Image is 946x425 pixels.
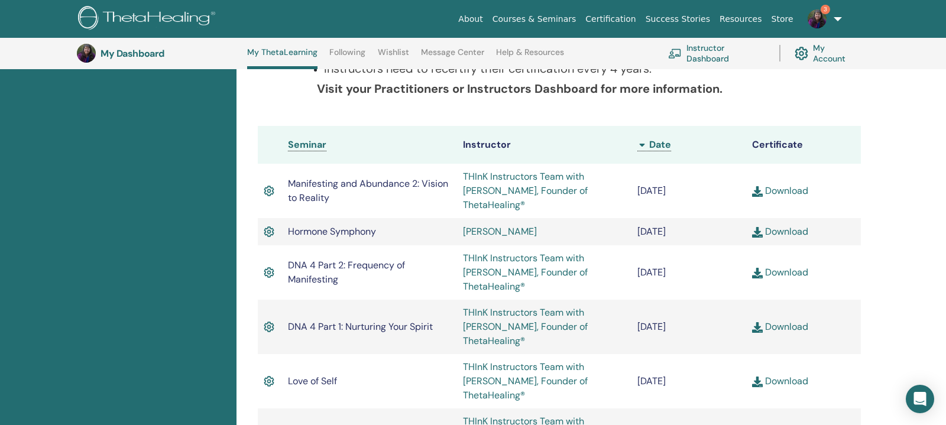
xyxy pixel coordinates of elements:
img: logo.png [78,6,219,33]
td: [DATE] [631,164,746,218]
a: Download [752,266,808,278]
a: My ThetaLearning [247,47,318,69]
span: Date [649,138,671,151]
img: download.svg [752,186,763,197]
span: Hormone Symphony [288,225,376,238]
img: download.svg [752,377,763,387]
div: Open Intercom Messenger [906,385,934,413]
span: Love of Self [288,375,337,387]
h3: My Dashboard [101,48,219,59]
img: Active Certificate [264,224,274,239]
a: Seminar [288,138,326,151]
a: Certification [581,8,640,30]
a: THInK Instructors Team with [PERSON_NAME], Founder of ThetaHealing® [463,252,588,293]
img: download.svg [752,268,763,278]
a: Download [752,320,808,333]
th: Certificate [746,126,861,164]
a: Download [752,225,808,238]
span: DNA 4 Part 1: Nurturing Your Spirit [288,320,433,333]
a: THInK Instructors Team with [PERSON_NAME], Founder of ThetaHealing® [463,306,588,347]
a: Download [752,184,808,197]
a: Following [329,47,365,66]
td: [DATE] [631,300,746,354]
img: Active Certificate [264,265,274,280]
a: Success Stories [641,8,715,30]
a: My Account [795,40,857,66]
a: [PERSON_NAME] [463,225,537,238]
img: Active Certificate [264,374,274,389]
a: Download [752,375,808,387]
b: Visit your Practitioners or Instructors Dashboard for more information. [317,81,723,96]
a: Date [637,138,671,151]
a: Wishlist [378,47,409,66]
a: Store [767,8,798,30]
img: Active Certificate [264,319,274,335]
img: default.jpg [77,44,96,63]
a: Courses & Seminars [488,8,581,30]
a: THInK Instructors Team with [PERSON_NAME], Founder of ThetaHealing® [463,361,588,401]
img: download.svg [752,322,763,333]
img: chalkboard-teacher.svg [668,48,682,59]
img: default.jpg [808,9,827,28]
a: Resources [715,8,767,30]
a: Message Center [421,47,484,66]
td: [DATE] [631,354,746,408]
span: Manifesting and Abundance 2: Vision to Reality [288,177,448,204]
img: download.svg [752,227,763,238]
td: [DATE] [631,245,746,300]
th: Instructor [457,126,632,164]
a: About [453,8,487,30]
img: cog.svg [795,44,808,63]
img: Active Certificate [264,183,274,199]
a: THInK Instructors Team with [PERSON_NAME], Founder of ThetaHealing® [463,170,588,211]
span: 3 [821,5,830,14]
span: DNA 4 Part 2: Frequency of Manifesting [288,259,405,286]
a: Instructor Dashboard [668,40,765,66]
td: [DATE] [631,218,746,245]
a: Help & Resources [496,47,564,66]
